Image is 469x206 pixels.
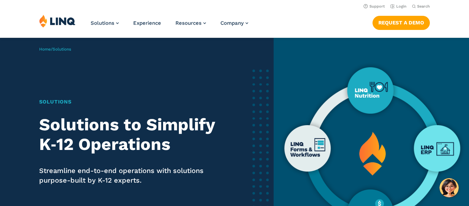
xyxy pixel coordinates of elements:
span: Search [417,4,430,9]
h2: Solutions to Simplify K‑12 Operations [39,115,224,154]
span: Resources [175,20,202,26]
a: Login [390,4,407,9]
a: Request a Demo [373,16,430,30]
span: / [39,47,71,52]
span: Solutions [91,20,114,26]
nav: Primary Navigation [91,14,248,37]
img: LINQ | K‑12 Software [39,14,76,28]
a: Support [364,4,385,9]
span: Solutions [53,47,71,52]
h1: Solutions [39,98,224,106]
button: Open Search Bar [412,4,430,9]
a: Experience [133,20,161,26]
a: Company [220,20,248,26]
p: Streamline end-to-end operations with solutions purpose-built by K-12 experts. [39,166,224,185]
a: Home [39,47,51,52]
a: Resources [175,20,206,26]
span: Company [220,20,244,26]
nav: Button Navigation [373,14,430,30]
a: Solutions [91,20,119,26]
button: Hello, have a question? Let’s chat. [439,178,459,197]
